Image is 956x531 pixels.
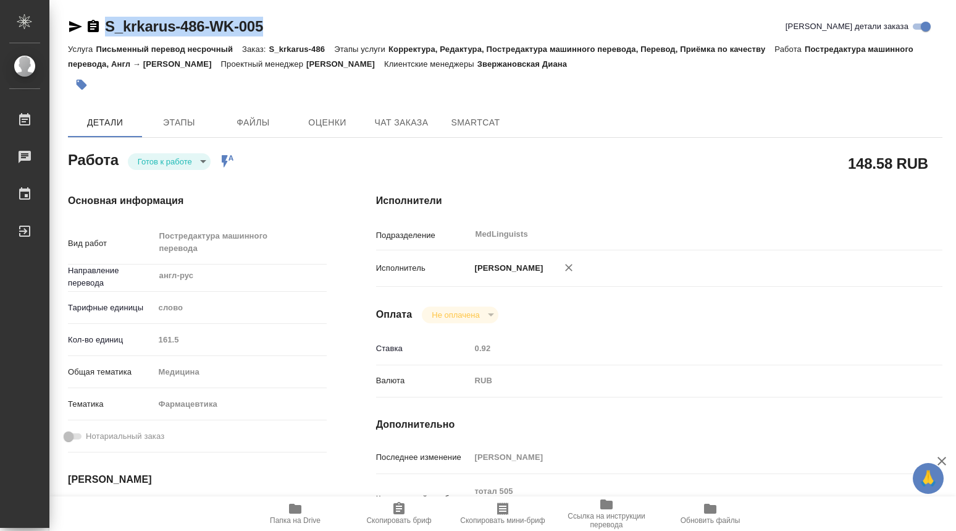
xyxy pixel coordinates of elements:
p: [PERSON_NAME] [306,59,384,69]
button: Скопировать ссылку для ЯМессенджера [68,19,83,34]
button: Скопировать ссылку [86,19,101,34]
p: Заказ: [242,45,269,54]
p: Ставка [376,342,471,355]
p: Письменный перевод несрочный [96,45,242,54]
span: [PERSON_NAME] детали заказа [786,20,908,33]
button: Готов к работе [134,156,196,167]
p: Проектный менеджер [221,59,306,69]
span: Нотариальный заказ [86,430,164,443]
div: Медицина [154,362,327,383]
p: Подразделение [376,229,471,242]
h4: [PERSON_NAME] [68,472,327,487]
p: Тематика [68,398,154,410]
span: Чат заказа [372,115,431,130]
button: Скопировать бриф [347,496,451,531]
p: Звержановская Диана [477,59,576,69]
button: 🙏 [913,463,944,494]
button: Удалить исполнителя [555,254,582,281]
span: Детали [75,115,135,130]
h4: Исполнители [376,193,942,208]
h2: 148.58 RUB [848,153,928,174]
p: Кол-во единиц [68,334,154,346]
h2: Работа [68,148,119,170]
button: Папка на Drive [243,496,347,531]
span: Файлы [224,115,283,130]
p: Клиентские менеджеры [384,59,477,69]
h4: Дополнительно [376,417,942,432]
p: Тарифные единицы [68,302,154,314]
h4: Оплата [376,307,413,322]
div: Фармацевтика [154,394,327,415]
p: Общая тематика [68,366,154,378]
span: 🙏 [918,465,939,491]
textarea: тотал 505 [471,481,895,514]
span: Обновить файлы [681,516,740,525]
a: S_krkarus-486-WK-005 [105,18,263,35]
p: Исполнитель [376,262,471,274]
div: RUB [471,370,895,391]
button: Ссылка на инструкции перевода [555,496,658,531]
input: Пустое поле [471,339,895,357]
p: Направление перевода [68,265,154,289]
span: Папка на Drive [270,516,321,525]
button: Скопировать мини-бриф [451,496,555,531]
div: Готов к работе [422,307,498,323]
p: [PERSON_NAME] [471,262,543,274]
span: Скопировать бриф [366,516,431,525]
div: слово [154,297,327,318]
button: Обновить файлы [658,496,762,531]
span: Скопировать мини-бриф [460,516,545,525]
p: Корректура, Редактура, Постредактура машинного перевода, Перевод, Приёмка по качеству [388,45,774,54]
span: SmartCat [446,115,505,130]
span: Ссылка на инструкции перевода [562,512,651,529]
p: Комментарий к работе [376,493,471,505]
span: Этапы [149,115,209,130]
input: Пустое поле [154,331,327,349]
div: Готов к работе [128,153,211,170]
span: Оценки [298,115,357,130]
p: Последнее изменение [376,451,471,464]
p: Работа [774,45,805,54]
input: Пустое поле [471,448,895,466]
button: Добавить тэг [68,71,95,98]
p: Валюта [376,375,471,387]
button: Не оплачена [428,310,483,320]
p: S_krkarus-486 [269,45,334,54]
h4: Основная информация [68,193,327,208]
p: Услуга [68,45,96,54]
p: Вид работ [68,237,154,250]
p: Этапы услуги [334,45,388,54]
